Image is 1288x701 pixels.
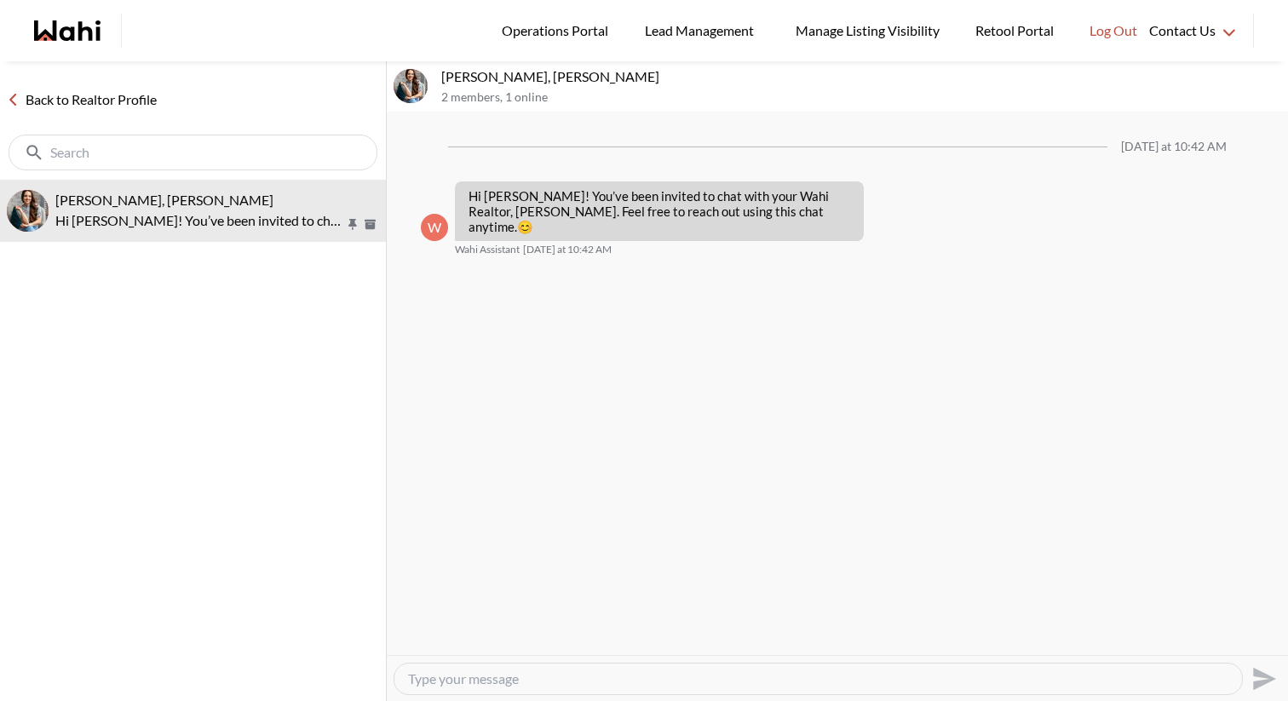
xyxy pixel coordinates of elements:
p: Hi [PERSON_NAME]! You’ve been invited to chat with your Wahi Realtor, [PERSON_NAME]. Feel free to... [469,188,850,234]
span: Wahi Assistant [455,243,520,256]
input: Search [50,144,339,161]
p: [PERSON_NAME], [PERSON_NAME] [441,68,1281,85]
a: Wahi homepage [34,20,101,41]
textarea: Type your message [408,670,1228,687]
div: W [421,214,448,241]
time: 2025-09-04T14:42:23.469Z [523,243,612,256]
button: Pin [345,217,360,232]
div: Simona Topan, Milena [7,190,49,232]
div: [DATE] at 10:42 AM [1121,140,1227,154]
p: 2 members , 1 online [441,90,1281,105]
span: Lead Management [645,20,760,42]
button: Send [1243,659,1281,698]
img: S [7,190,49,232]
span: Log Out [1090,20,1137,42]
div: Simona Topan, Milena [394,69,428,103]
span: [PERSON_NAME], [PERSON_NAME] [55,192,273,208]
img: S [394,69,428,103]
span: 😊 [517,219,533,234]
span: Retool Portal [975,20,1059,42]
p: Hi [PERSON_NAME]! You’ve been invited to chat with your Wahi Realtor, [PERSON_NAME]. Feel free to... [55,210,345,231]
button: Archive [361,217,379,232]
span: Manage Listing Visibility [791,20,945,42]
span: Operations Portal [502,20,614,42]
